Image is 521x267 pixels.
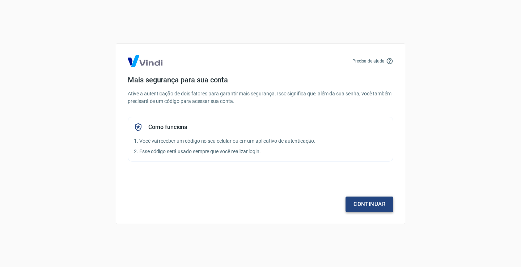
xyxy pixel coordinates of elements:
[148,124,187,131] h5: Como funciona
[134,137,387,145] p: 1. Você vai receber um código no seu celular ou em um aplicativo de autenticação.
[128,76,393,84] h4: Mais segurança para sua conta
[134,148,387,155] p: 2. Esse código será usado sempre que você realizar login.
[352,58,385,64] p: Precisa de ajuda
[128,55,162,67] img: Logo Vind
[128,90,393,105] p: Ative a autenticação de dois fatores para garantir mais segurança. Isso significa que, além da su...
[346,197,393,212] a: Continuar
